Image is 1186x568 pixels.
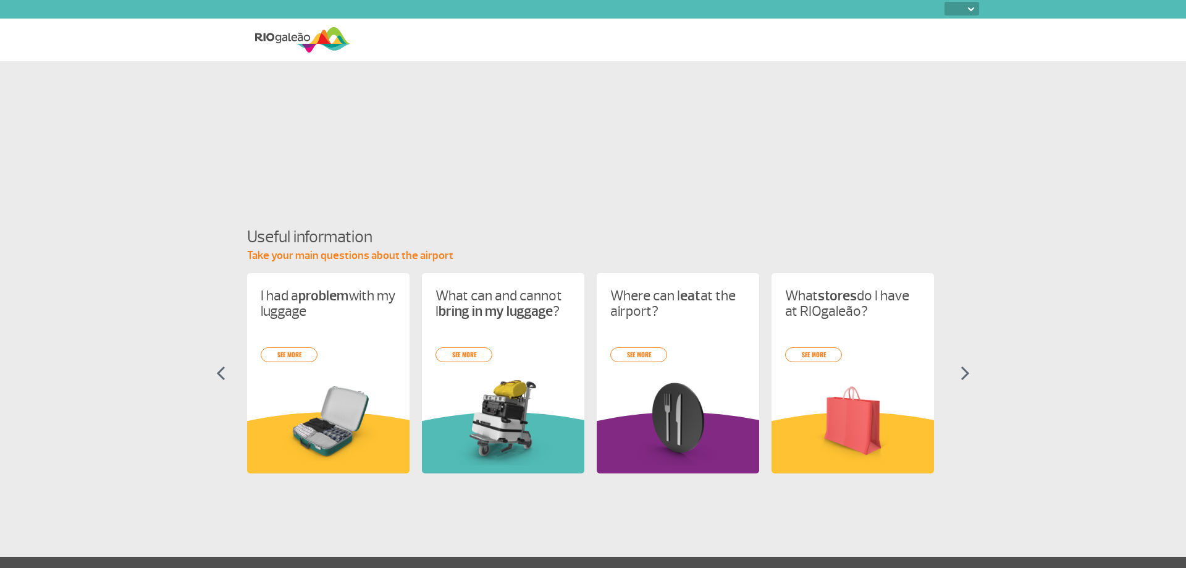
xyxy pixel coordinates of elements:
[610,288,746,319] p: Where can I at the airport?
[247,412,410,473] img: amareloInformacoesUteis.svg
[785,377,920,465] img: card%20informa%C3%A7%C3%B5es%206.png
[785,288,920,319] p: What do I have at RIOgaleão?
[435,347,492,362] a: see more
[247,226,939,248] h4: Useful information
[818,287,857,305] strong: stores
[422,412,584,473] img: verdeInformacoesUteis.svg
[610,377,746,465] img: card%20informa%C3%A7%C3%B5es%208.png
[439,302,553,320] strong: bring in my luggage
[261,288,396,319] p: I had a with my luggage
[772,412,934,473] img: amareloInformacoesUteis.svg
[298,287,348,305] strong: problem
[597,412,759,473] img: roxoInformacoesUteis.svg
[680,287,700,305] strong: eat
[435,288,571,319] p: What can and cannot I ?
[216,366,225,381] img: seta-esquerda
[247,248,939,263] p: Take your main questions about the airport
[261,377,396,465] img: problema-bagagem.png
[610,347,667,362] a: see more
[785,347,842,362] a: see more
[961,366,970,381] img: seta-direita
[261,347,318,362] a: see more
[435,377,571,465] img: card%20informa%C3%A7%C3%B5es%201.png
